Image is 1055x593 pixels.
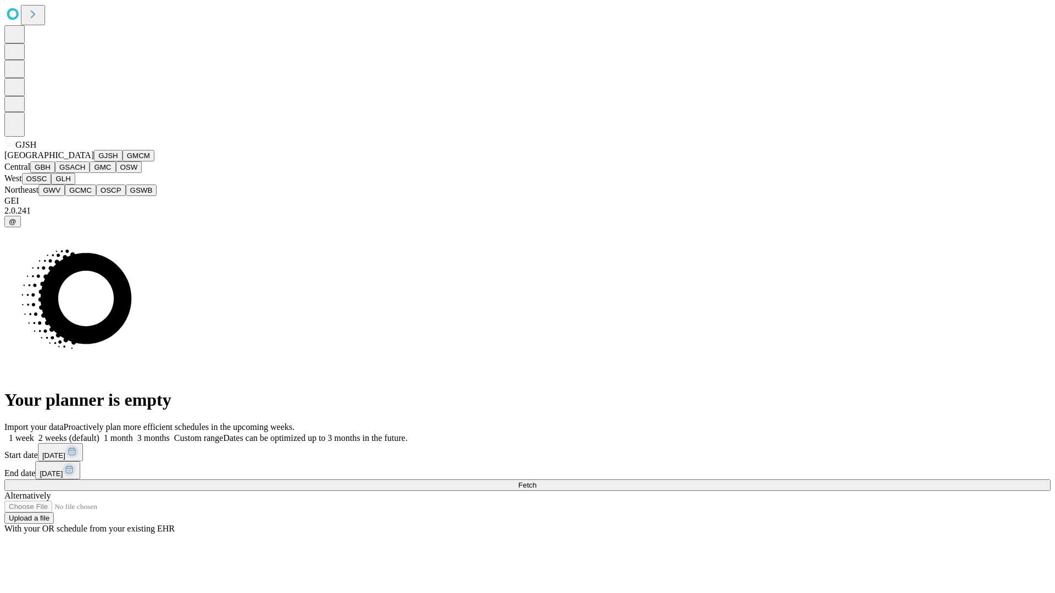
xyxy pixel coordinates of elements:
[4,196,1051,206] div: GEI
[4,216,21,227] button: @
[104,433,133,443] span: 1 month
[30,161,55,173] button: GBH
[4,185,38,194] span: Northeast
[4,174,22,183] span: West
[4,390,1051,410] h1: Your planner is empty
[116,161,142,173] button: OSW
[15,140,36,149] span: GJSH
[22,173,52,184] button: OSSC
[123,150,154,161] button: GMCM
[9,433,34,443] span: 1 week
[518,481,536,489] span: Fetch
[4,491,51,500] span: Alternatively
[38,184,65,196] button: GWV
[90,161,115,173] button: GMC
[64,422,295,432] span: Proactively plan more efficient schedules in the upcoming weeks.
[38,443,83,461] button: [DATE]
[4,512,54,524] button: Upload a file
[137,433,170,443] span: 3 months
[4,422,64,432] span: Import your data
[126,184,157,196] button: GSWB
[4,206,1051,216] div: 2.0.241
[174,433,223,443] span: Custom range
[42,451,65,460] span: [DATE]
[4,162,30,171] span: Central
[38,433,99,443] span: 2 weeks (default)
[4,461,1051,479] div: End date
[55,161,90,173] button: GSACH
[35,461,80,479] button: [DATE]
[51,173,75,184] button: GLH
[4,150,94,160] span: [GEOGRAPHIC_DATA]
[96,184,126,196] button: OSCP
[223,433,407,443] span: Dates can be optimized up to 3 months in the future.
[94,150,123,161] button: GJSH
[4,479,1051,491] button: Fetch
[9,217,16,226] span: @
[40,469,63,478] span: [DATE]
[4,443,1051,461] div: Start date
[4,524,175,533] span: With your OR schedule from your existing EHR
[65,184,96,196] button: GCMC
